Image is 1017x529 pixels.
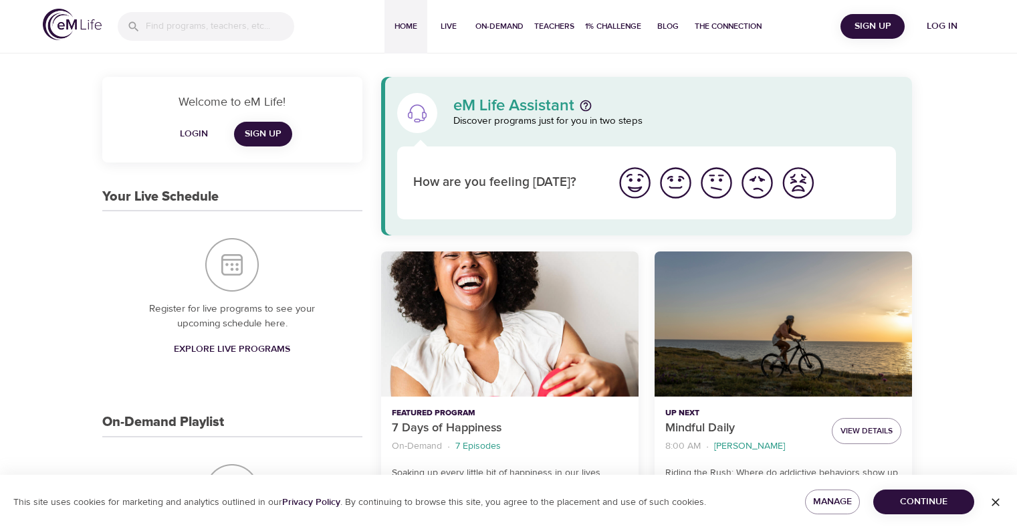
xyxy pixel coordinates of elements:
[392,439,442,453] p: On-Demand
[832,418,901,444] button: View Details
[390,19,422,33] span: Home
[655,163,696,203] button: I'm feeling good
[780,165,816,201] img: worst
[737,163,778,203] button: I'm feeling bad
[614,163,655,203] button: I'm feeling great
[129,302,336,332] p: Register for live programs to see your upcoming schedule here.
[455,439,501,453] p: 7 Episodes
[714,439,785,453] p: [PERSON_NAME]
[884,494,964,510] span: Continue
[245,126,281,142] span: Sign Up
[665,439,701,453] p: 8:00 AM
[696,163,737,203] button: I'm feeling ok
[816,494,850,510] span: Manage
[585,19,641,33] span: 1% Challenge
[392,466,628,508] p: Soaking up every little bit of happiness in our lives requires some worthwhile attention. Left to...
[43,9,102,40] img: logo
[739,165,776,201] img: bad
[910,14,974,39] button: Log in
[392,419,628,437] p: 7 Days of Happiness
[234,122,292,146] a: Sign Up
[392,437,628,455] nav: breadcrumb
[665,419,821,437] p: Mindful Daily
[616,165,653,201] img: great
[840,14,905,39] button: Sign Up
[652,19,684,33] span: Blog
[168,337,296,362] a: Explore Live Programs
[695,19,762,33] span: The Connection
[102,189,219,205] h3: Your Live Schedule
[805,490,861,514] button: Manage
[453,98,574,114] p: eM Life Assistant
[205,238,259,292] img: Your Live Schedule
[655,251,912,397] button: Mindful Daily
[657,165,694,201] img: good
[174,341,290,358] span: Explore Live Programs
[178,126,210,142] span: Login
[778,163,818,203] button: I'm feeling worst
[407,102,428,124] img: eM Life Assistant
[433,19,465,33] span: Live
[205,464,259,518] img: On-Demand Playlist
[118,93,346,111] p: Welcome to eM Life!
[665,407,821,419] p: Up Next
[665,466,901,494] p: Riding the Rush: Where do addictive behaviors show up for you?
[381,251,639,397] button: 7 Days of Happiness
[534,19,574,33] span: Teachers
[392,407,628,419] p: Featured Program
[915,18,969,35] span: Log in
[413,173,598,193] p: How are you feeling [DATE]?
[453,114,897,129] p: Discover programs just for you in two steps
[840,424,893,438] span: View Details
[282,496,340,508] a: Privacy Policy
[447,437,450,455] li: ·
[475,19,524,33] span: On-Demand
[706,437,709,455] li: ·
[146,12,294,41] input: Find programs, teachers, etc...
[873,490,974,514] button: Continue
[846,18,899,35] span: Sign Up
[102,415,224,430] h3: On-Demand Playlist
[665,437,821,455] nav: breadcrumb
[698,165,735,201] img: ok
[173,122,215,146] button: Login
